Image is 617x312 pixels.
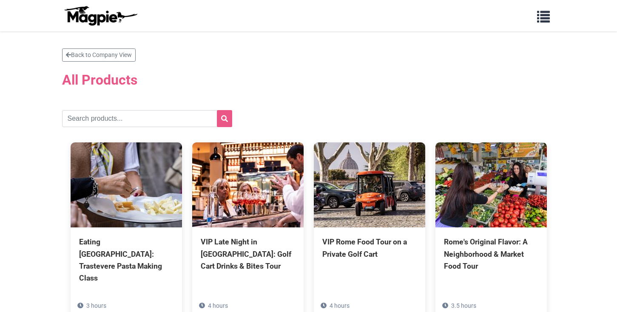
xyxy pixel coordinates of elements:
[201,236,295,272] div: VIP Late Night in [GEOGRAPHIC_DATA]: Golf Cart Drinks & Bites Tour
[62,6,139,26] img: logo-ab69f6fb50320c5b225c76a69d11143b.png
[322,236,417,260] div: VIP Rome Food Tour on a Private Golf Cart
[208,302,228,309] span: 4 hours
[435,142,547,227] img: Rome's Original Flavor: A Neighborhood & Market Food Tour
[71,142,182,227] img: Eating Rome: Trastevere Pasta Making Class
[435,142,547,310] a: Rome's Original Flavor: A Neighborhood & Market Food Tour 3.5 hours
[79,236,173,284] div: Eating [GEOGRAPHIC_DATA]: Trastevere Pasta Making Class
[62,67,555,93] h2: All Products
[192,142,304,227] img: VIP Late Night in Rome: Golf Cart Drinks & Bites Tour
[62,48,136,62] a: Back to Company View
[192,142,304,310] a: VIP Late Night in [GEOGRAPHIC_DATA]: Golf Cart Drinks & Bites Tour 4 hours
[444,236,538,272] div: Rome's Original Flavor: A Neighborhood & Market Food Tour
[314,142,425,227] img: VIP Rome Food Tour on a Private Golf Cart
[86,302,106,309] span: 3 hours
[62,110,232,127] input: Search products...
[451,302,476,309] span: 3.5 hours
[330,302,350,309] span: 4 hours
[314,142,425,298] a: VIP Rome Food Tour on a Private Golf Cart 4 hours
